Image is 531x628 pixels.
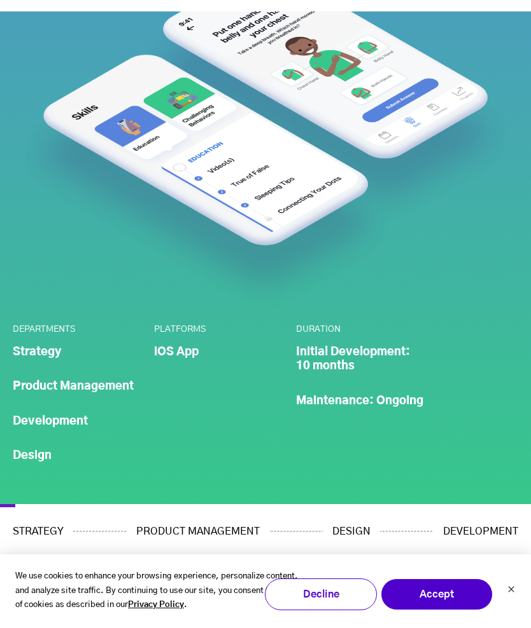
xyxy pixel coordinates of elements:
[13,379,141,394] li: Product Management
[3,515,73,548] a: Strategy
[154,324,283,335] h5: PLATFORMS
[265,578,377,610] button: Decline
[128,598,184,613] a: Privacy Policy
[381,578,493,610] button: Accept
[154,345,283,360] li: iOS App
[323,515,380,548] a: Design
[13,414,141,429] li: Development
[13,449,141,463] li: Design
[13,345,141,360] li: Strategy
[15,570,303,613] p: We use cookies to enhance your browsing experience, personalize content, and analyze site traffic...
[296,394,425,409] li: Maintenance: Ongoing
[296,345,425,374] li: Initial Development: 10 months
[296,324,425,335] h5: DURATION
[13,324,141,335] h5: DEPARTMENTS
[127,515,269,548] a: Product Management
[13,515,518,548] div: Navigation Menu
[507,584,515,597] button: Dismiss cookie banner
[434,515,528,548] a: Development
